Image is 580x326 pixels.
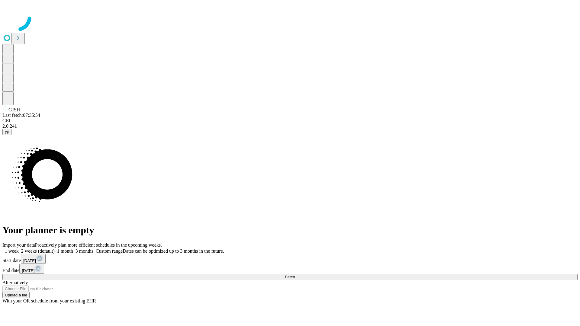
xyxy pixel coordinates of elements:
[285,275,295,279] span: Fetch
[57,248,73,254] span: 1 month
[2,123,578,129] div: 2.0.241
[2,118,578,123] div: GEI
[5,130,9,134] span: @
[76,248,93,254] span: 3 months
[2,254,578,264] div: Start date
[2,298,96,303] span: With your OR schedule from your existing EHR
[2,113,40,118] span: Last fetch: 07:35:54
[35,242,162,248] span: Proactively plan more efficient schedules in the upcoming weeks.
[21,254,46,264] button: [DATE]
[2,292,30,298] button: Upload a file
[2,129,11,135] button: @
[22,268,34,273] span: [DATE]
[19,264,44,274] button: [DATE]
[96,248,123,254] span: Custom range
[123,248,224,254] span: Dates can be optimized up to 3 months in the future.
[2,274,578,280] button: Fetch
[21,248,55,254] span: 2 weeks (default)
[8,107,20,112] span: GJSH
[23,258,36,263] span: [DATE]
[2,280,28,285] span: Alternatively
[2,264,578,274] div: End date
[5,248,19,254] span: 1 week
[2,225,578,236] h1: Your planner is empty
[2,242,35,248] span: Import your data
